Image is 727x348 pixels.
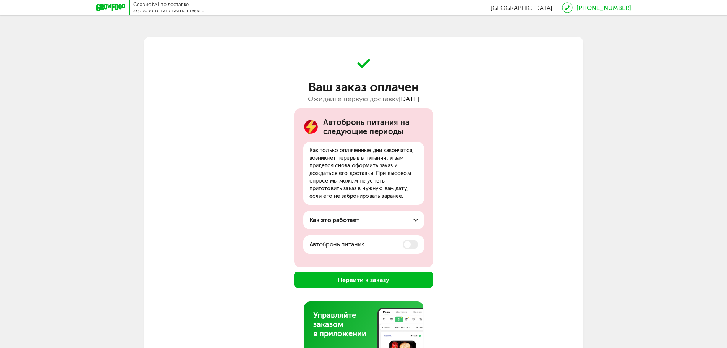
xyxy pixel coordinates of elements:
[294,272,433,288] button: Перейти к заказу
[309,215,359,225] div: Как это работает
[399,95,419,103] span: [DATE]
[309,240,365,249] p: Автобронь питания
[303,142,424,205] div: Как только оплаченные дни закончатся, возникнет перерыв в питании, и вам придется снова оформить ...
[133,2,205,14] div: Сервис №1 по доставке здорового питания на неделю
[144,81,583,93] div: Ваш заказ оплачен
[323,118,424,136] div: Автобронь питания на следующие периоды
[313,311,374,338] div: Управляйте заказом в приложении
[144,94,583,104] div: Ожидайте первую доставку
[491,4,552,11] span: [GEOGRAPHIC_DATA]
[576,4,631,11] a: [PHONE_NUMBER]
